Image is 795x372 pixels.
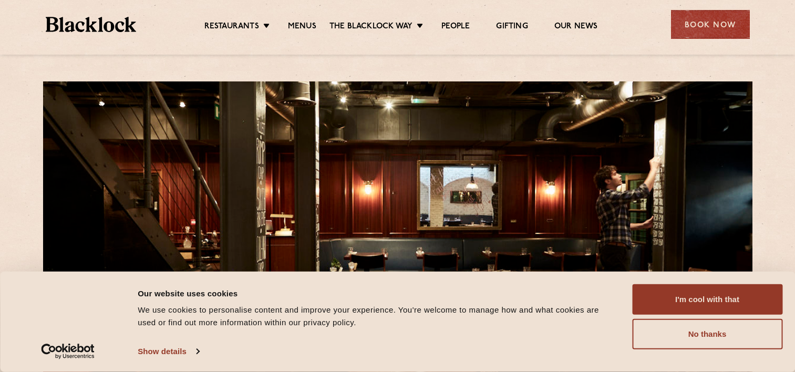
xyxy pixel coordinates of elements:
div: Our website uses cookies [138,287,608,299]
a: Usercentrics Cookiebot - opens in a new window [22,344,114,359]
a: Show details [138,344,199,359]
div: We use cookies to personalise content and improve your experience. You're welcome to manage how a... [138,304,608,329]
button: I'm cool with that [632,284,782,315]
a: Menus [288,22,316,33]
button: No thanks [632,319,782,349]
a: The Blacklock Way [329,22,412,33]
a: People [441,22,470,33]
img: BL_Textured_Logo-footer-cropped.svg [46,17,137,32]
a: Gifting [496,22,528,33]
div: Book Now [671,10,750,39]
a: Restaurants [204,22,259,33]
a: Our News [554,22,598,33]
